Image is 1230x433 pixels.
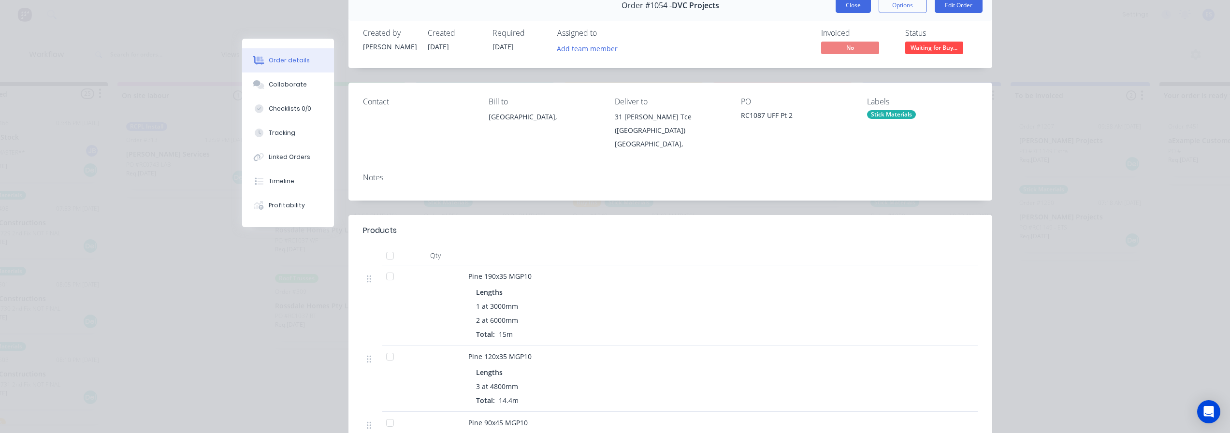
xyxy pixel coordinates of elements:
div: Created by [363,29,416,38]
div: Collaborate [269,80,307,89]
div: PO [741,97,852,106]
div: Open Intercom Messenger [1197,400,1220,423]
span: Total: [476,330,495,339]
span: Lengths [476,367,503,377]
div: [GEOGRAPHIC_DATA], [615,137,725,151]
div: Bill to [489,97,599,106]
div: Stick Materials [867,110,916,119]
span: Lengths [476,287,503,297]
div: Notes [363,173,978,182]
div: [GEOGRAPHIC_DATA], [489,110,599,141]
div: Contact [363,97,474,106]
span: 3 at 4800mm [476,381,518,391]
div: Assigned to [557,29,654,38]
div: RC1087 UFF Pt 2 [741,110,852,124]
div: Qty [406,246,464,265]
button: Collaborate [242,72,334,97]
span: 14.4m [495,396,522,405]
span: 1 at 3000mm [476,301,518,311]
div: Products [363,225,397,236]
button: Add team member [557,42,623,55]
div: Tracking [269,129,295,137]
div: Deliver to [615,97,725,106]
span: Pine 190x35 MGP10 [468,272,532,281]
span: 2 at 6000mm [476,315,518,325]
div: Checklists 0/0 [269,104,311,113]
button: Waiting for Buy... [905,42,963,56]
button: Profitability [242,193,334,217]
div: Status [905,29,978,38]
div: Linked Orders [269,153,310,161]
div: 31 [PERSON_NAME] Tce ([GEOGRAPHIC_DATA])[GEOGRAPHIC_DATA], [615,110,725,151]
span: 15m [495,330,517,339]
span: [DATE] [428,42,449,51]
button: Linked Orders [242,145,334,169]
span: [DATE] [492,42,514,51]
div: Created [428,29,481,38]
span: No [821,42,879,54]
button: Checklists 0/0 [242,97,334,121]
div: Invoiced [821,29,894,38]
button: Tracking [242,121,334,145]
span: Total: [476,396,495,405]
span: Pine 120x35 MGP10 [468,352,532,361]
span: Pine 90x45 MGP10 [468,418,528,427]
div: Required [492,29,546,38]
div: [PERSON_NAME] [363,42,416,52]
div: Order details [269,56,310,65]
button: Order details [242,48,334,72]
span: Waiting for Buy... [905,42,963,54]
div: Profitability [269,201,305,210]
div: Timeline [269,177,294,186]
span: Order #1054 - [622,1,672,10]
span: DVC Projects [672,1,719,10]
div: [GEOGRAPHIC_DATA], [489,110,599,124]
button: Timeline [242,169,334,193]
div: 31 [PERSON_NAME] Tce ([GEOGRAPHIC_DATA]) [615,110,725,137]
div: Labels [867,97,978,106]
button: Add team member [551,42,622,55]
